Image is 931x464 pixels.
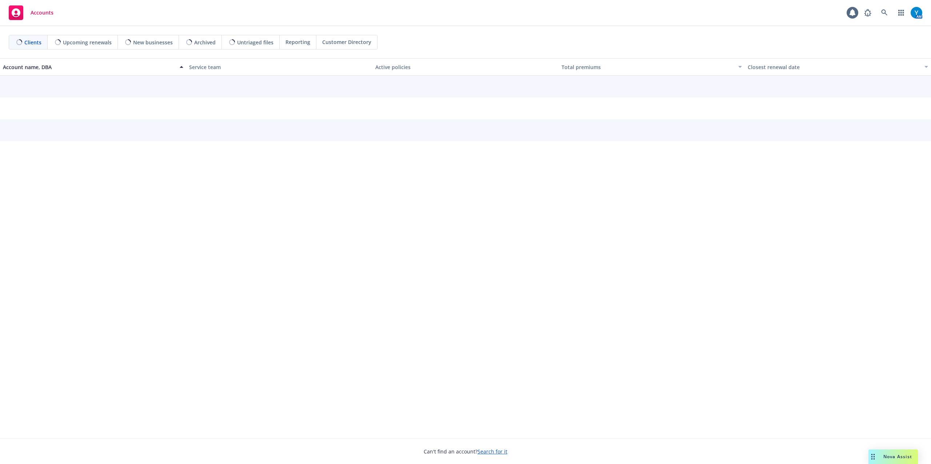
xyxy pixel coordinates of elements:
[860,5,875,20] a: Report a Bug
[883,453,912,460] span: Nova Assist
[372,58,559,76] button: Active policies
[894,5,908,20] a: Switch app
[322,38,371,46] span: Customer Directory
[748,63,920,71] div: Closest renewal date
[3,63,175,71] div: Account name, DBA
[31,10,53,16] span: Accounts
[375,63,556,71] div: Active policies
[63,39,112,46] span: Upcoming renewals
[285,38,310,46] span: Reporting
[745,58,931,76] button: Closest renewal date
[6,3,56,23] a: Accounts
[189,63,369,71] div: Service team
[424,448,507,455] span: Can't find an account?
[559,58,745,76] button: Total premiums
[133,39,173,46] span: New businesses
[478,448,507,455] a: Search for it
[194,39,216,46] span: Archived
[24,39,41,46] span: Clients
[237,39,273,46] span: Untriaged files
[868,449,878,464] div: Drag to move
[562,63,734,71] div: Total premiums
[186,58,372,76] button: Service team
[868,449,918,464] button: Nova Assist
[877,5,892,20] a: Search
[911,7,922,19] img: photo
